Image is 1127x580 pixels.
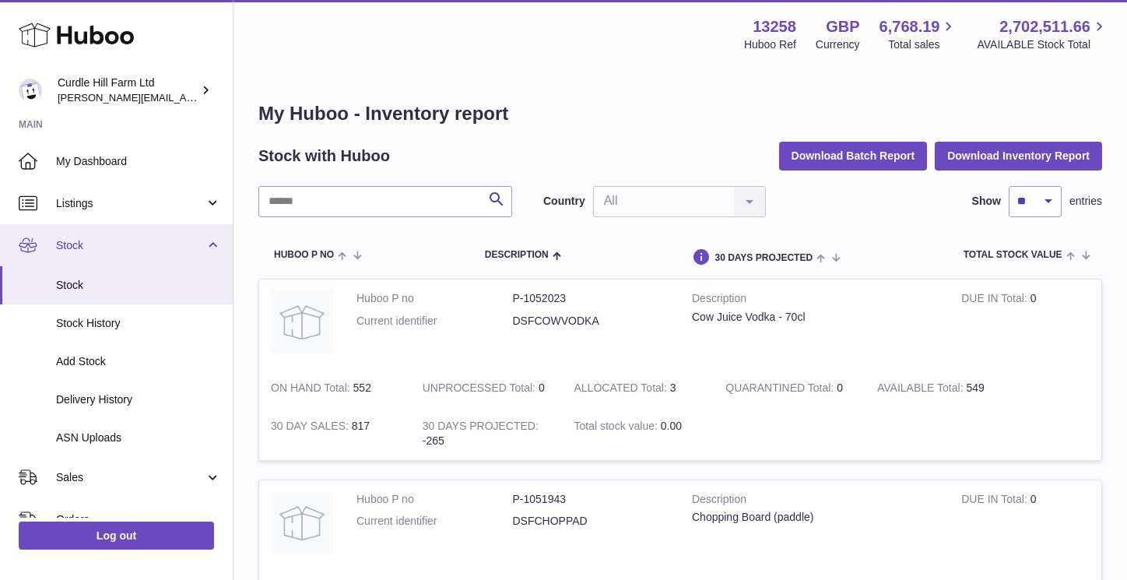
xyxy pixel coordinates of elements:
[563,369,714,407] td: 3
[56,154,221,169] span: My Dashboard
[56,392,221,407] span: Delivery History
[258,101,1102,126] h1: My Huboo - Inventory report
[961,493,1030,509] strong: DUE IN Total
[888,37,957,52] span: Total sales
[411,369,563,407] td: 0
[513,291,669,306] dd: P-1052023
[19,79,42,102] img: james@diddlysquatfarmshop.com
[977,16,1108,52] a: 2,702,511.66 AVAILABLE Stock Total
[513,314,669,329] dd: DSFCOWVODKA
[826,16,859,37] strong: GBP
[574,381,670,398] strong: ALLOCATED Total
[999,16,1090,37] span: 2,702,511.66
[692,291,938,310] strong: Description
[271,420,352,436] strong: 30 DAY SALES
[779,142,928,170] button: Download Batch Report
[837,381,843,394] span: 0
[513,514,669,529] dd: DSFCHOPPAD
[411,407,563,460] td: -265
[56,354,221,369] span: Add Stock
[816,37,860,52] div: Currency
[258,146,390,167] h2: Stock with Huboo
[259,407,411,460] td: 817
[964,250,1062,260] span: Total stock value
[692,492,938,511] strong: Description
[877,381,966,398] strong: AVAILABLE Total
[56,512,205,527] span: Orders
[56,238,205,253] span: Stock
[356,291,513,306] dt: Huboo P no
[972,194,1001,209] label: Show
[271,381,353,398] strong: ON HAND Total
[271,492,333,554] img: product image
[485,250,549,260] span: Description
[513,492,669,507] dd: P-1051943
[259,369,411,407] td: 552
[692,310,938,325] div: Cow Juice Vodka - 70cl
[714,253,813,263] span: 30 DAYS PROJECTED
[753,16,796,37] strong: 13258
[423,381,539,398] strong: UNPROCESSED Total
[423,420,539,436] strong: 30 DAYS PROJECTED
[543,194,585,209] label: Country
[977,37,1108,52] span: AVAILABLE Stock Total
[274,250,334,260] span: Huboo P no
[19,522,214,550] a: Log out
[58,91,312,104] span: [PERSON_NAME][EMAIL_ADDRESS][DOMAIN_NAME]
[879,16,958,52] a: 6,768.19 Total sales
[56,278,221,293] span: Stock
[574,420,661,436] strong: Total stock value
[58,76,198,105] div: Curdle Hill Farm Ltd
[950,279,1101,369] td: 0
[865,369,1017,407] td: 549
[950,480,1101,570] td: 0
[356,314,513,329] dt: Current identifier
[271,291,333,353] img: product image
[56,431,221,445] span: ASN Uploads
[56,196,205,211] span: Listings
[356,514,513,529] dt: Current identifier
[935,142,1102,170] button: Download Inventory Report
[692,510,938,525] div: Chopping Board (paddle)
[56,316,221,331] span: Stock History
[744,37,796,52] div: Huboo Ref
[725,381,837,398] strong: QUARANTINED Total
[356,492,513,507] dt: Huboo P no
[879,16,940,37] span: 6,768.19
[56,470,205,485] span: Sales
[1069,194,1102,209] span: entries
[661,420,682,432] span: 0.00
[961,292,1030,308] strong: DUE IN Total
